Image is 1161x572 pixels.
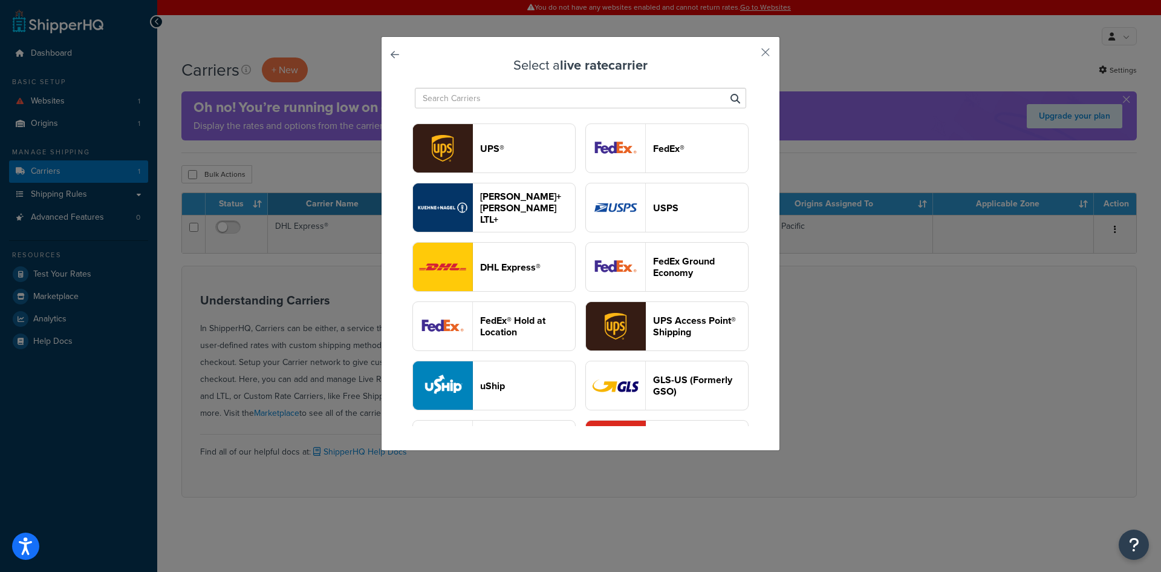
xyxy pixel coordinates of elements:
[413,421,472,469] img: abfFreight logo
[585,420,749,470] button: fastwayv2 logo
[653,374,748,397] header: GLS-US (Formerly GSO)
[585,123,749,173] button: fedEx logoFedEx®
[480,143,575,154] header: UPS®
[413,124,472,173] img: ups logo
[413,361,472,410] img: uShip logo
[585,183,749,232] button: usps logoUSPS
[586,183,645,232] img: usps logo
[412,58,749,73] h3: Select a
[412,183,576,232] button: reTransFreight logo[PERSON_NAME]+[PERSON_NAME] LTL+
[413,302,472,350] img: fedExLocation logo
[413,183,472,232] img: reTransFreight logo
[653,255,748,278] header: FedEx Ground Economy
[653,315,748,338] header: UPS Access Point® Shipping
[413,243,472,291] img: dhl logo
[480,261,575,273] header: DHL Express®
[415,88,746,108] input: Search Carriers
[653,143,748,154] header: FedEx®
[585,242,749,292] button: smartPost logoFedEx Ground Economy
[412,242,576,292] button: dhl logoDHL Express®
[585,361,749,410] button: gso logoGLS-US (Formerly GSO)
[586,421,645,469] img: fastwayv2 logo
[480,191,575,225] header: [PERSON_NAME]+[PERSON_NAME] LTL+
[412,420,576,470] button: abfFreight logo
[586,302,645,350] img: accessPoint logo
[585,301,749,351] button: accessPoint logoUPS Access Point® Shipping
[480,380,575,392] header: uShip
[1119,530,1149,560] button: Open Resource Center
[586,124,645,173] img: fedEx logo
[653,202,748,214] header: USPS
[412,361,576,410] button: uShip logouShip
[560,55,648,75] strong: live rate carrier
[586,361,645,410] img: gso logo
[412,123,576,173] button: ups logoUPS®
[480,315,575,338] header: FedEx® Hold at Location
[586,243,645,291] img: smartPost logo
[412,301,576,351] button: fedExLocation logoFedEx® Hold at Location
